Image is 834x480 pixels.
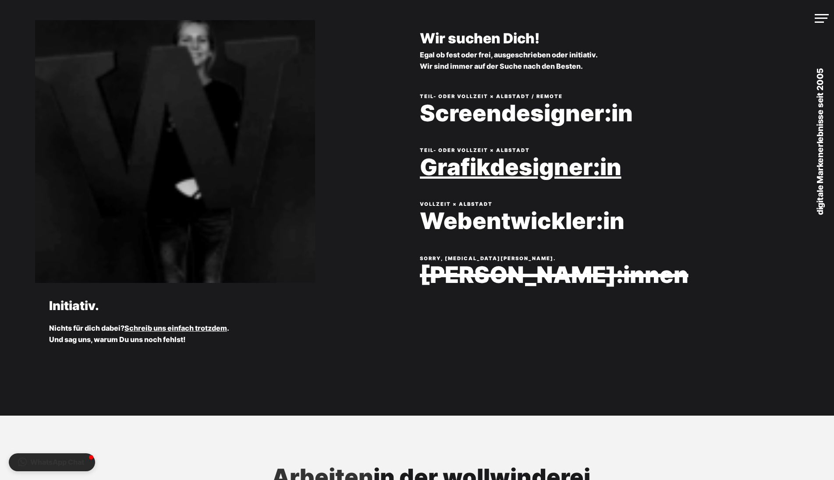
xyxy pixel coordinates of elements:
button: WhatsApp Chat [9,453,95,471]
a: Schreib uns einfach trotzdem [124,324,227,332]
p: SORRY, [MEDICAL_DATA][PERSON_NAME]. [420,255,813,263]
a: Grafikdesigner:in [420,155,813,180]
h2: Wir suchen Dich! [420,31,813,46]
p: Nichts für dich dabei? . Und sag uns, warum Du uns noch fehlst! [49,323,374,345]
p: Egal ob fest oder frei, ausgeschrieben oder initiativ. Wir sind immer auf der Suche nach den Besten. [420,49,813,72]
p: Vollzeit × Albstadt [420,201,813,208]
p: Teil- oder Vollzeit × Albstadt / Remote [420,93,813,101]
h2: Initiativ. [49,299,374,313]
a: Screendesigner:in [420,101,813,126]
a: Webentwickler:in [420,208,813,233]
p: Teil- oder Vollzeit × Albstadt [420,147,813,155]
